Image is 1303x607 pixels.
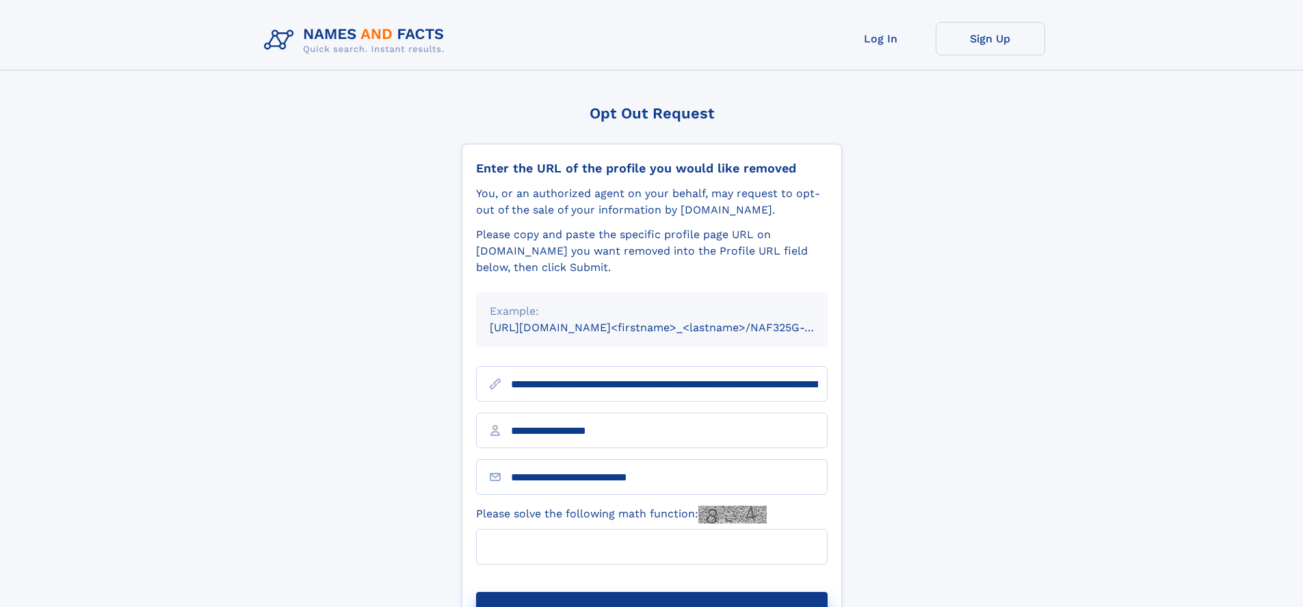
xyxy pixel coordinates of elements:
img: Logo Names and Facts [259,22,456,59]
div: Enter the URL of the profile you would like removed [476,161,828,176]
a: Log In [826,22,936,55]
div: Example: [490,303,814,320]
small: [URL][DOMAIN_NAME]<firstname>_<lastname>/NAF325G-xxxxxxxx [490,321,854,334]
div: You, or an authorized agent on your behalf, may request to opt-out of the sale of your informatio... [476,185,828,218]
div: Please copy and paste the specific profile page URL on [DOMAIN_NAME] you want removed into the Pr... [476,227,828,276]
a: Sign Up [936,22,1045,55]
div: Opt Out Request [462,105,842,122]
label: Please solve the following math function: [476,506,767,524]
